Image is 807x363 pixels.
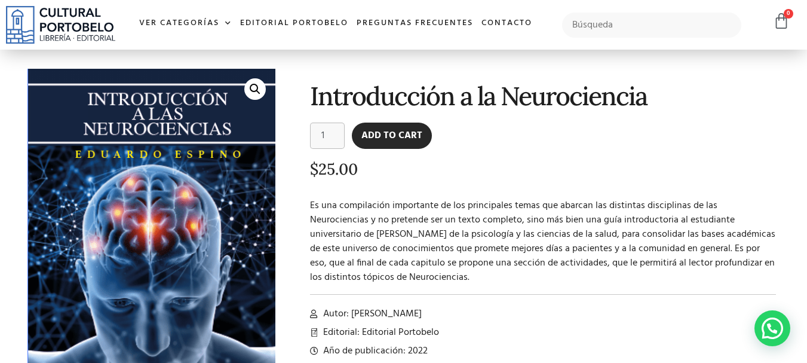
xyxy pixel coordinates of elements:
[236,11,352,36] a: Editorial Portobelo
[310,123,345,149] input: Product quantity
[244,78,266,100] a: 🔍
[562,13,742,38] input: Búsqueda
[320,307,422,321] span: Autor: [PERSON_NAME]
[784,9,793,19] span: 0
[320,344,428,358] span: Año de publicación: 2022
[310,159,318,179] span: $
[773,13,790,30] a: 0
[320,325,439,340] span: Editorial: Editorial Portobelo
[310,82,777,110] h1: Introducción a la Neurociencia
[310,199,777,285] p: Es una compilación importante de los principales temas que abarcan las distintas disciplinas de l...
[352,123,432,149] button: Add to cart
[477,11,536,36] a: Contacto
[310,159,358,179] bdi: 25.00
[352,11,477,36] a: Preguntas frecuentes
[135,11,236,36] a: Ver Categorías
